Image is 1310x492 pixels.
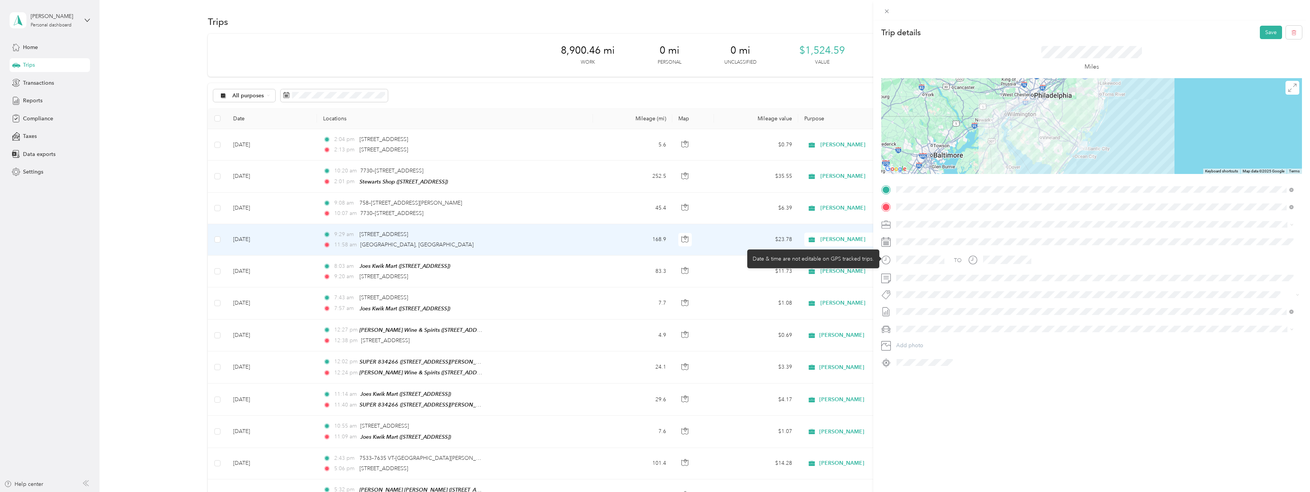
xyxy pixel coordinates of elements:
a: Open this area in Google Maps (opens a new window) [883,164,908,174]
span: Map data ©2025 Google [1243,169,1284,173]
iframe: Everlance-gr Chat Button Frame [1267,449,1310,492]
button: Keyboard shortcuts [1205,169,1238,174]
button: Add photo [893,340,1302,351]
button: Save [1260,26,1282,39]
p: Trip details [881,27,921,38]
div: Date & time are not editable on GPS tracked trips. [747,249,879,268]
div: TO [954,256,962,264]
img: Google [883,164,908,174]
p: Miles [1085,62,1099,72]
a: Terms (opens in new tab) [1289,169,1300,173]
